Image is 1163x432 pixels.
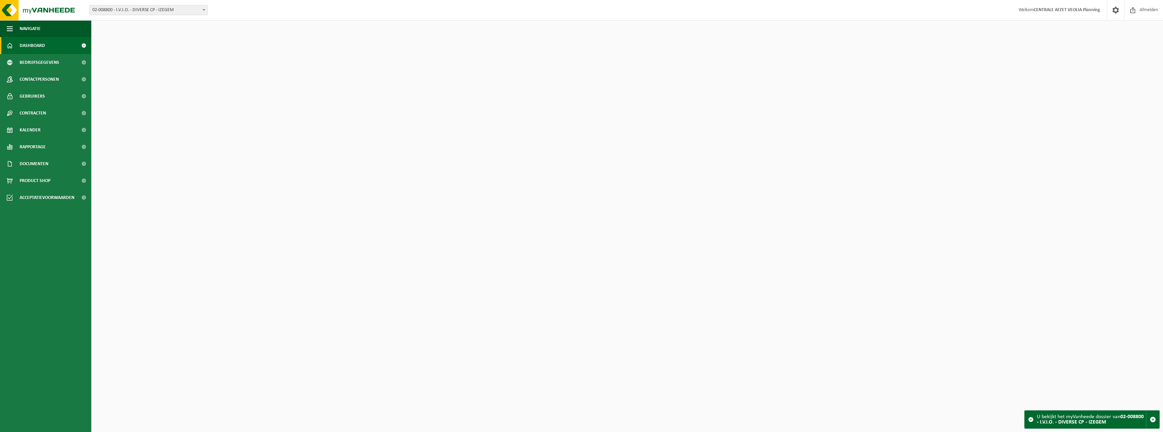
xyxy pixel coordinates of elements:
span: Acceptatievoorwaarden [20,189,74,206]
strong: 02-008800 - I.V.I.O. - DIVERSE CP - IZEGEM [1037,414,1144,425]
span: Bedrijfsgegevens [20,54,59,71]
span: 02-008800 - I.V.I.O. - DIVERSE CP - IZEGEM [90,5,207,15]
span: Navigatie [20,20,41,37]
span: Documenten [20,155,48,172]
span: Kalender [20,122,41,138]
span: Product Shop [20,172,50,189]
strong: CENTRALE AFZET VEOLIA Planning [1034,7,1100,12]
div: U bekijkt het myVanheede dossier van [1037,411,1146,428]
span: 02-008800 - I.V.I.O. - DIVERSE CP - IZEGEM [89,5,208,15]
span: Contactpersonen [20,71,59,88]
span: Dashboard [20,37,45,54]
span: Contracten [20,105,46,122]
span: Gebruikers [20,88,45,105]
span: Rapportage [20,138,46,155]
